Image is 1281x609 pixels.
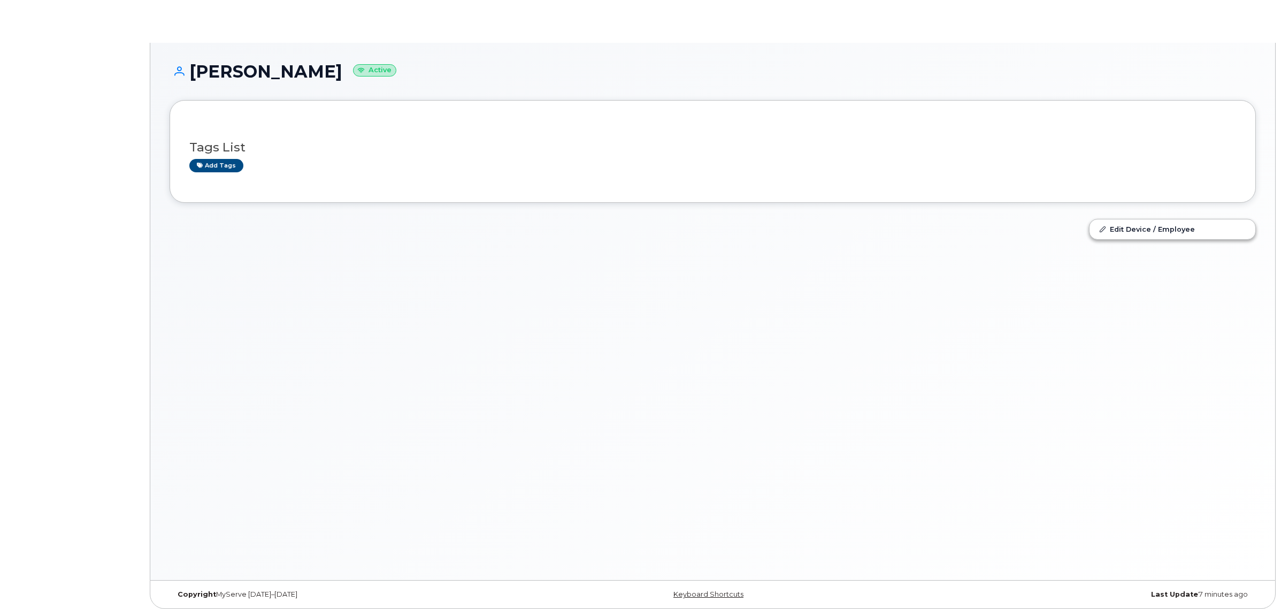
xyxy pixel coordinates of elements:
a: Keyboard Shortcuts [673,590,743,598]
h3: Tags List [189,141,1236,154]
h1: [PERSON_NAME] [170,62,1256,81]
div: MyServe [DATE]–[DATE] [170,590,532,599]
a: Add tags [189,159,243,172]
div: 7 minutes ago [894,590,1256,599]
a: Edit Device / Employee [1090,219,1255,239]
strong: Copyright [178,590,216,598]
strong: Last Update [1151,590,1198,598]
small: Active [353,64,396,77]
